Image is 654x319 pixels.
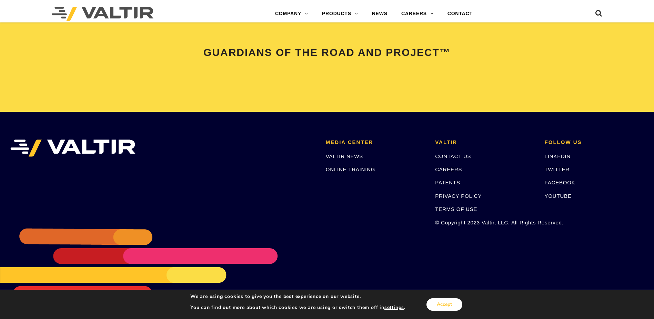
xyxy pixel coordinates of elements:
p: © Copyright 2023 Valtir, LLC. All Rights Reserved. [435,219,534,226]
a: CAREERS [394,7,441,21]
p: You can find out more about which cookies we are using or switch them off in . [190,304,405,311]
a: CONTACT US [435,153,471,159]
a: CONTACT [441,7,480,21]
h2: VALTIR [435,139,534,145]
a: TWITTER [545,166,570,172]
h2: MEDIA CENTER [326,139,425,145]
a: PRODUCTS [315,7,365,21]
button: settings [384,304,404,311]
a: PATENTS [435,180,460,185]
a: ONLINE TRAINING [326,166,375,172]
a: LINKEDIN [545,153,571,159]
a: YOUTUBE [545,193,572,199]
h2: FOLLOW US [545,139,644,145]
img: Valtir [52,7,153,21]
a: CAREERS [435,166,462,172]
a: PRIVACY POLICY [435,193,482,199]
a: NEWS [365,7,394,21]
a: TERMS OF USE [435,206,477,212]
a: VALTIR NEWS [326,153,363,159]
button: Accept [426,298,462,311]
a: FACEBOOK [545,180,575,185]
a: COMPANY [268,7,315,21]
img: VALTIR [10,139,135,157]
p: We are using cookies to give you the best experience on our website. [190,293,405,300]
span: GUARDIANS OF THE ROAD AND PROJECT™ [203,47,451,58]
